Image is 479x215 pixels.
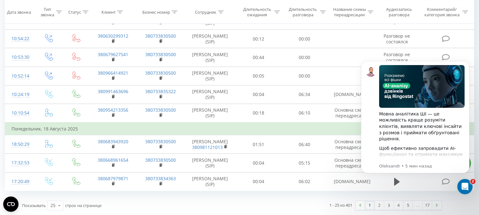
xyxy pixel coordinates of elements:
[423,201,432,210] a: 17
[184,67,236,85] td: [PERSON_NAME] (SIP)
[11,138,28,151] div: 18:50:29
[236,30,282,48] td: 00:12
[470,179,475,184] span: 2
[236,135,282,154] td: 01:51
[5,122,474,135] td: Понедельник, 18 Августа 2025
[145,107,176,113] a: 380733830500
[65,203,101,208] span: строк на странице
[145,175,176,182] a: 380733834363
[184,172,236,191] td: [PERSON_NAME] (SIP)
[327,85,375,104] td: [DOMAIN_NAME]
[11,157,28,169] div: 17:32:53
[145,88,176,94] a: 380733835322
[11,33,28,45] div: 10:54:22
[236,104,282,122] td: 00:18
[375,201,384,210] a: 2
[68,9,81,15] div: Статус
[184,85,236,104] td: [PERSON_NAME] (SIP)
[145,33,176,39] a: 380733830500
[98,175,128,182] a: 380687979871
[403,201,413,210] a: 5
[413,201,423,210] div: …
[145,70,176,76] a: 380733830500
[98,107,128,113] a: 380954213356
[333,7,366,18] div: Название схемы переадресации
[7,9,31,15] div: Дата звонка
[281,30,327,48] td: 00:00
[98,51,128,57] a: 380679627541
[281,48,327,67] td: 00:00
[365,201,375,210] a: 1
[142,9,170,15] div: Бизнес номер
[281,172,327,191] td: 06:02
[236,67,282,85] td: 00:05
[11,51,28,63] div: 10:53:30
[384,33,410,45] span: Разговор не состоялся
[381,7,417,18] div: Аудиозапись разговора
[281,154,327,172] td: 05:15
[11,175,28,188] div: 17:20:49
[351,51,479,198] iframe: Intercom notifications сообщение
[384,201,394,210] a: 3
[11,70,28,82] div: 10:52:14
[327,104,375,122] td: Основна схема переадресації
[242,7,273,18] div: Длительность ожидания
[11,88,28,101] div: 10:24:19
[327,135,375,154] td: Основна схема переадресації
[11,107,28,119] div: 10:10:54
[98,88,128,94] a: 380991463696
[98,33,128,39] a: 380630299312
[457,179,473,194] iframe: Intercom live chat
[184,104,236,122] td: [PERSON_NAME] (SIP)
[22,203,46,208] span: Показывать
[184,48,236,67] td: [PERSON_NAME] (SIP)
[329,202,352,208] div: 1 - 25 из 401
[101,9,116,15] div: Клиент
[394,201,403,210] a: 4
[287,7,318,18] div: Длительность разговора
[281,67,327,85] td: 00:00
[145,157,176,163] a: 380733830500
[98,70,128,76] a: 380966414921
[3,196,19,212] button: Open CMP widget
[98,138,128,145] a: 380683943920
[236,48,282,67] td: 00:44
[184,30,236,48] td: [PERSON_NAME] (SIP)
[327,172,375,191] td: [DOMAIN_NAME]
[236,172,282,191] td: 00:04
[281,85,327,104] td: 06:34
[236,154,282,172] td: 00:04
[184,135,236,154] td: [PERSON_NAME]
[50,202,56,209] div: 25
[145,51,176,57] a: 380733830500
[423,7,461,18] div: Комментарий/категория звонка
[327,154,375,172] td: Основна схема переадресації
[184,154,236,172] td: [PERSON_NAME] (SIP)
[281,135,327,154] td: 06:40
[236,85,282,104] td: 00:04
[98,157,128,163] a: 380668961654
[281,104,327,122] td: 06:10
[145,138,176,145] a: 380733830500
[195,9,216,15] div: Сотрудник
[192,144,223,150] a: 380981121013
[40,7,55,18] div: Тип звонка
